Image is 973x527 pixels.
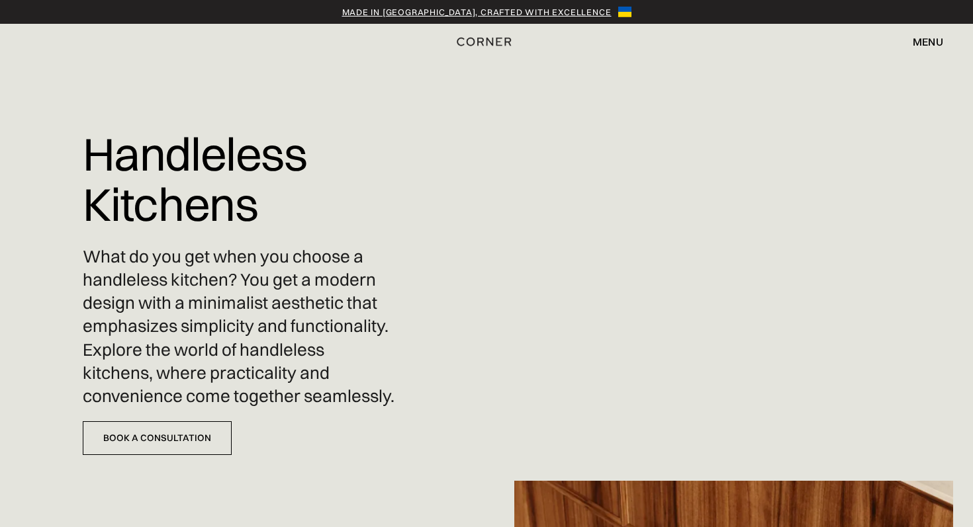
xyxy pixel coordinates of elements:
[83,421,232,455] a: Book a Consultation
[900,30,943,53] div: menu
[83,119,396,239] h1: Handleless Kitchens
[83,245,396,408] p: What do you get when you choose a handleless kitchen? You get a modern design with a minimalist a...
[913,36,943,47] div: menu
[342,5,612,19] a: Made in [GEOGRAPHIC_DATA], crafted with excellence
[447,33,526,50] a: home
